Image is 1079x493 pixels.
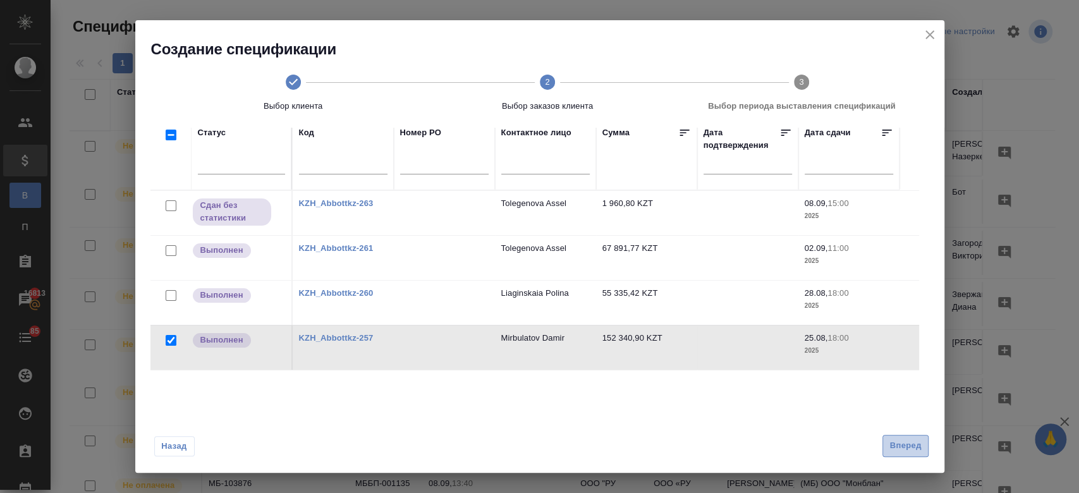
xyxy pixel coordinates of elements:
[495,191,596,235] td: Tolegenova Assel
[495,281,596,325] td: Liaginskaia Polina
[495,236,596,280] td: Tolegenova Assel
[827,333,848,343] p: 18:00
[545,77,549,87] text: 2
[704,126,779,152] div: Дата подтверждения
[596,281,697,325] td: 55 335,42 KZT
[602,126,630,143] div: Сумма
[805,344,893,357] p: 2025
[805,255,893,267] p: 2025
[827,198,848,208] p: 15:00
[596,191,697,235] td: 1 960,80 KZT
[299,198,374,208] a: KZH_Abbottkz-263
[596,326,697,370] td: 152 340,90 KZT
[805,300,893,312] p: 2025
[198,126,226,139] div: Статус
[827,243,848,253] p: 11:00
[299,243,374,253] a: KZH_Abbottkz-261
[920,25,939,44] button: close
[805,288,828,298] p: 28.08,
[805,198,828,208] p: 08.09,
[501,126,571,139] div: Контактное лицо
[805,243,828,253] p: 02.09,
[882,435,928,457] button: Вперед
[200,334,243,346] p: Выполнен
[805,333,828,343] p: 25.08,
[400,126,441,139] div: Номер PO
[827,288,848,298] p: 18:00
[889,439,921,453] span: Вперед
[800,77,804,87] text: 3
[200,289,243,301] p: Выполнен
[200,244,243,257] p: Выполнен
[805,126,851,143] div: Дата сдачи
[680,100,924,113] span: Выбор периода выставления спецификаций
[171,100,415,113] span: Выбор клиента
[151,39,944,59] h2: Создание спецификации
[161,440,188,453] span: Назад
[154,436,195,456] button: Назад
[299,288,374,298] a: KZH_Abbottkz-260
[495,326,596,370] td: Mirbulatov Damir
[299,333,374,343] a: KZH_Abbottkz-257
[805,210,893,222] p: 2025
[200,199,264,224] p: Сдан без статистики
[425,100,669,113] span: Выбор заказов клиента
[596,236,697,280] td: 67 891,77 KZT
[299,126,314,139] div: Код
